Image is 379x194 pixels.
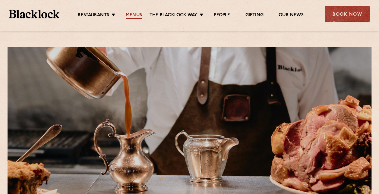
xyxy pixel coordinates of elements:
[245,12,263,19] a: Gifting
[150,12,197,19] a: The Blacklock Way
[325,6,370,22] div: Book Now
[279,12,304,19] a: Our News
[9,10,59,18] img: BL_Textured_Logo-footer-cropped.svg
[214,12,230,19] a: People
[78,12,109,19] a: Restaurants
[126,12,142,19] a: Menus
